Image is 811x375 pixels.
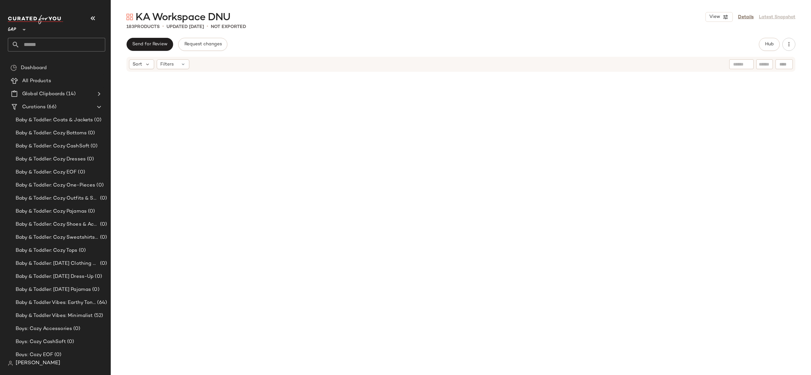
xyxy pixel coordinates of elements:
span: (0) [66,338,74,346]
span: Baby & Toddler: Coats & Jackets [16,116,93,124]
span: All Products [22,77,51,85]
span: (0) [99,221,107,228]
img: svg%3e [8,361,13,366]
span: (0) [87,129,95,137]
button: Send for Review [126,38,173,51]
img: svg%3e [126,14,133,20]
a: Details [738,14,754,21]
span: (0) [91,286,99,293]
span: (0) [99,260,107,267]
span: (64) [96,299,107,307]
span: (0) [89,142,97,150]
span: (0) [94,273,102,280]
span: (0) [99,234,107,241]
span: Filters [160,61,174,68]
span: Curations [22,103,46,111]
span: Baby & Toddler: [DATE] Clothing & Accessories [16,260,99,267]
span: Baby & Toddler: Cozy EOF [16,169,77,176]
span: GAP [8,22,16,34]
span: (14) [65,90,76,98]
span: Dashboard [21,64,47,72]
span: Send for Review [132,42,167,47]
span: (0) [86,156,94,163]
span: Baby & Toddler: Cozy Shoes & Accessories [16,221,99,228]
span: Baby & Toddler Vibes: Minimalist [16,312,93,320]
span: (0) [77,169,85,176]
span: View [709,14,720,20]
span: Boys: Cozy CashSoft [16,338,66,346]
span: (0) [95,182,103,189]
span: (0) [78,247,86,254]
span: Baby & Toddler: Cozy Outfits & Sets [16,195,99,202]
span: • [207,23,208,31]
span: Hub [765,42,774,47]
span: Baby & Toddler: Cozy CashSoft [16,142,89,150]
button: Request changes [178,38,227,51]
span: Boys: Cozy EOF [16,351,53,359]
button: Hub [759,38,780,51]
span: KA Workspace DNU [136,11,230,24]
span: [PERSON_NAME] [16,359,60,367]
span: Baby & Toddler: Cozy One-Pieces [16,182,95,189]
span: Baby & Toddler Vibes: Earthy Tones [16,299,96,307]
span: (0) [72,325,80,333]
span: Sort [133,61,142,68]
span: (52) [93,312,103,320]
span: (0) [93,116,101,124]
button: View [705,12,733,22]
span: (0) [87,208,95,215]
span: Baby & Toddler: Cozy Dresses [16,156,86,163]
img: svg%3e [10,65,17,71]
span: 183 [126,24,134,29]
span: (66) [46,103,56,111]
span: Baby & Toddler: Cozy Sweatshirts & Sweatpants [16,234,99,241]
span: Baby & Toddler: Cozy Pajamas [16,208,87,215]
span: • [162,23,164,31]
span: (0) [53,351,61,359]
span: Baby & Toddler: [DATE] Pajamas [16,286,91,293]
span: Baby & Toddler: Cozy Tops [16,247,78,254]
span: Global Clipboards [22,90,65,98]
span: Baby & Toddler: Cozy Bottoms [16,129,87,137]
span: (0) [99,195,107,202]
span: Request changes [184,42,222,47]
p: updated [DATE] [167,23,204,30]
img: cfy_white_logo.C9jOOHJF.svg [8,15,63,24]
div: Products [126,23,160,30]
span: Boys: Cozy Accessories [16,325,72,333]
span: Baby & Toddler: [DATE] Dress-Up [16,273,94,280]
p: Not Exported [211,23,246,30]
